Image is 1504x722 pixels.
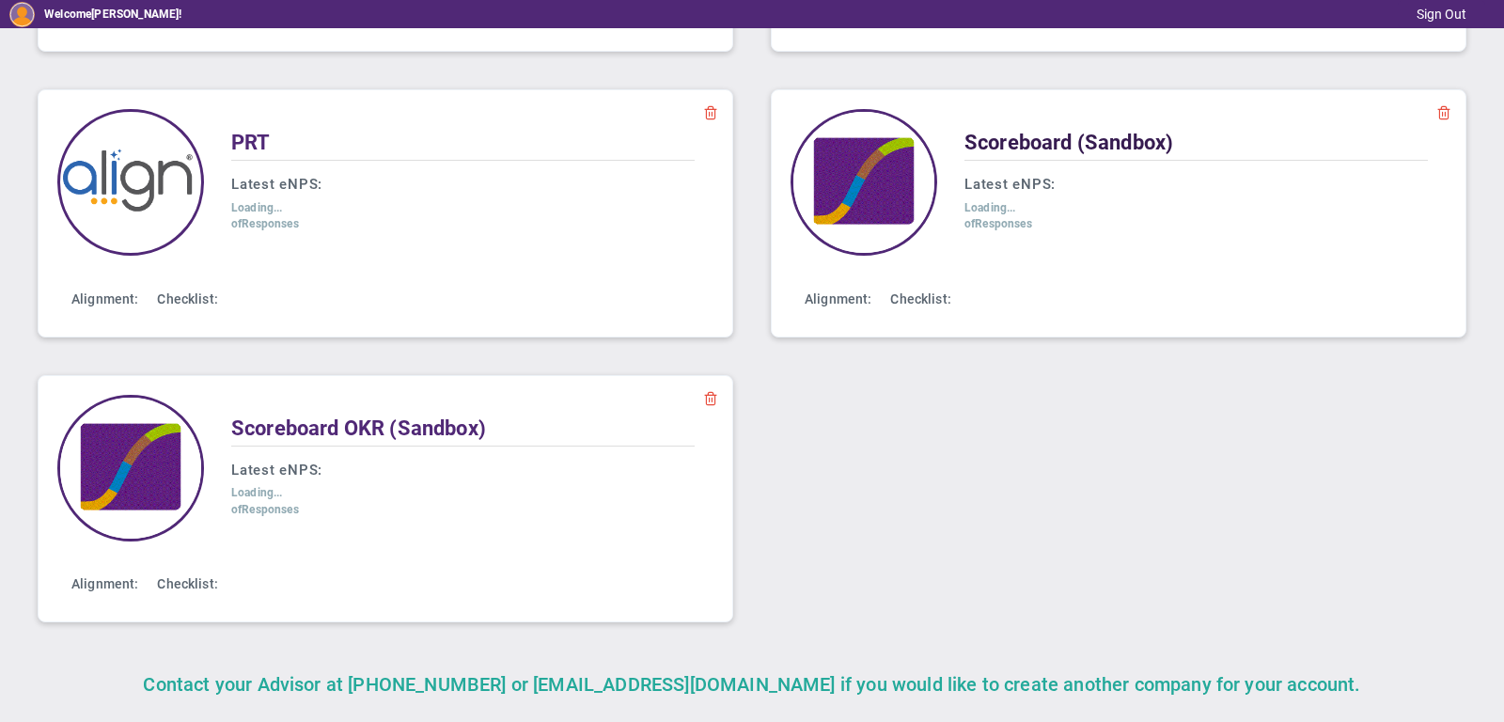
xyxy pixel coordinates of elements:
[964,176,1056,193] span: Latest eNPS:
[975,217,1031,230] span: Responses
[231,176,322,193] span: Latest eNPS:
[44,8,181,21] h5: Welcome !
[157,291,217,306] span: Checklist:
[964,201,1016,214] span: Loading...
[231,217,242,230] span: of
[231,486,283,499] span: Loading...
[231,462,322,479] span: Latest eNPS:
[57,109,204,256] img: 33644.Company.photo
[805,291,871,306] span: Alignment:
[19,666,1485,703] div: Contact your Advisor at [PHONE_NUMBER] or [EMAIL_ADDRESS][DOMAIN_NAME] if you would like to creat...
[157,576,217,591] span: Checklist:
[231,131,270,154] span: PRT
[9,2,35,27] img: 193898.Person.photo
[791,109,937,256] img: 33625.Company.photo
[890,291,950,306] span: Checklist:
[57,395,204,541] img: 33652.Company.photo
[71,576,138,591] span: Alignment:
[964,217,975,230] span: of
[71,291,138,306] span: Alignment:
[231,416,486,440] span: Scoreboard OKR (Sandbox)
[231,201,283,214] span: Loading...
[231,503,242,516] span: of
[242,503,298,516] span: Responses
[242,217,298,230] span: Responses
[964,131,1173,154] span: Scoreboard (Sandbox)
[91,8,179,21] span: [PERSON_NAME]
